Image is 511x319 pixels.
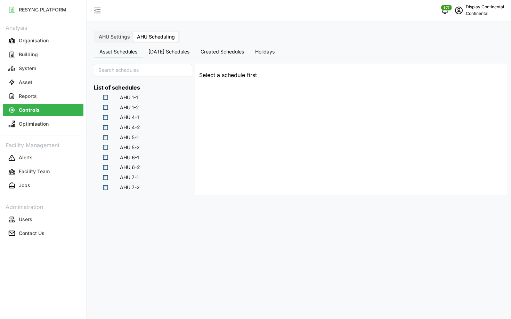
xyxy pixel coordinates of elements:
p: Users [19,216,32,223]
span: AHU 1-1 [109,93,143,101]
a: Contact Us [3,226,83,240]
span: Select AHU 5-2 [103,145,108,150]
span: AHU 1-2 [109,103,144,111]
a: RESYNC PLATFORM [3,3,83,17]
button: Alerts [3,152,83,164]
a: Alerts [3,151,83,165]
button: Facility Team [3,166,83,178]
span: Asset Schedules [99,49,137,54]
p: Reports [19,93,37,100]
button: schedule [452,3,466,17]
button: Asset [3,76,83,89]
a: Optimisation [3,117,83,131]
span: AHU 5-1 [120,134,139,141]
button: System [3,62,83,75]
button: Users [3,213,83,226]
button: Controls [3,104,83,116]
p: List of schedules [94,83,192,92]
span: AHU 4-1 [109,113,144,121]
button: Jobs [3,179,83,192]
p: Controls [19,107,40,114]
span: AHU 6-2 [120,164,140,171]
a: Organisation [3,34,83,48]
a: Facility Team [3,165,83,179]
p: Continental [466,10,504,17]
p: Facility Management [3,140,83,150]
span: Holidays [255,49,275,54]
button: Contact Us [3,227,83,240]
span: AHU 5-1 [109,133,144,141]
span: Select AHU 5-1 [103,135,108,140]
span: AHU Scheduling [137,34,175,40]
a: Jobs [3,179,83,193]
span: Select AHU 6-1 [103,155,108,160]
span: AHU 7-1 [120,174,139,181]
p: Administration [3,201,83,211]
span: AHU 6-1 [109,153,144,161]
span: AHU 1-1 [120,94,138,101]
p: Facility Team [19,168,50,175]
a: Reports [3,89,83,103]
span: AHU 7-1 [109,173,144,181]
p: Analysis [3,22,83,32]
p: Asset [19,79,32,86]
span: 677 [444,5,449,10]
span: AHU 7-2 [120,184,140,191]
span: Select AHU 4-2 [103,125,108,130]
span: AHU 5-2 [109,143,145,151]
button: Reports [3,90,83,102]
p: Organisation [19,37,49,44]
span: Select AHU 7-1 [103,175,108,180]
p: Alerts [19,154,33,161]
a: Controls [3,103,83,117]
span: AHU 4-2 [120,124,140,131]
span: Select AHU 1-2 [103,105,108,110]
input: Search schedules [94,64,192,76]
p: RESYNC PLATFORM [19,6,66,13]
p: Contact Us [19,230,44,237]
span: Select AHU 7-2 [103,185,108,190]
a: System [3,61,83,75]
span: AHU 7-2 [109,183,145,191]
span: AHU 4-2 [109,123,145,131]
button: Optimisation [3,118,83,130]
p: Building [19,51,38,58]
span: AHU 1-2 [120,104,139,111]
p: Optimisation [19,120,49,127]
button: Building [3,48,83,61]
span: AHU 6-2 [109,163,145,171]
span: Select AHU 4-1 [103,115,108,120]
span: [DATE] Schedules [148,49,189,54]
span: AHU 5-2 [120,144,140,151]
span: Select AHU 1-1 [103,95,108,100]
span: Select AHU 6-2 [103,165,108,170]
button: Organisation [3,34,83,47]
span: AHU 6-1 [120,154,139,161]
a: Asset [3,75,83,89]
p: Display Continental [466,4,504,10]
span: AHU Settings [99,34,130,40]
p: Jobs [19,182,30,189]
div: Select a schedule first [195,67,507,84]
button: RESYNC PLATFORM [3,3,83,16]
p: System [19,65,36,72]
span: Created Schedules [201,49,244,54]
span: AHU 4-1 [120,114,139,121]
button: notifications [438,3,452,17]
